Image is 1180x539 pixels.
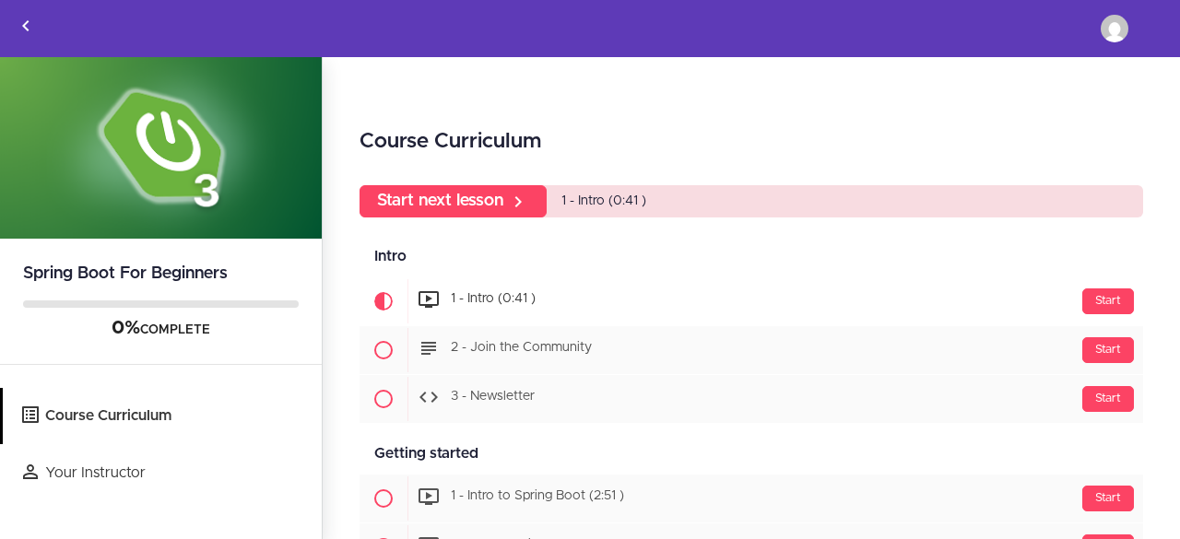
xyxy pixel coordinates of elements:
[451,342,592,355] span: 2 - Join the Community
[451,293,536,306] span: 1 - Intro (0:41 )
[360,375,1143,423] a: Start 3 - Newsletter
[23,317,299,341] div: COMPLETE
[3,388,322,444] a: Course Curriculum
[15,15,37,37] svg: Back to courses
[451,490,624,503] span: 1 - Intro to Spring Boot (2:51 )
[1,1,51,56] a: Back to courses
[360,433,1143,475] div: Getting started
[360,236,1143,277] div: Intro
[1082,288,1134,314] div: Start
[451,391,535,404] span: 3 - Newsletter
[360,326,1143,374] a: Start 2 - Join the Community
[1082,486,1134,511] div: Start
[1101,15,1128,42] img: abdirahman.cbc15@gmail.com
[360,185,547,217] a: Start next lesson
[3,445,322,501] a: Your Instructor
[561,194,646,207] span: 1 - Intro (0:41 )
[1082,337,1134,363] div: Start
[360,126,1143,158] h2: Course Curriculum
[112,319,140,337] span: 0%
[360,277,407,325] span: Current item
[360,277,1143,325] a: Current item Start 1 - Intro (0:41 )
[360,475,1143,522] a: Start 1 - Intro to Spring Boot (2:51 )
[1082,386,1134,412] div: Start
